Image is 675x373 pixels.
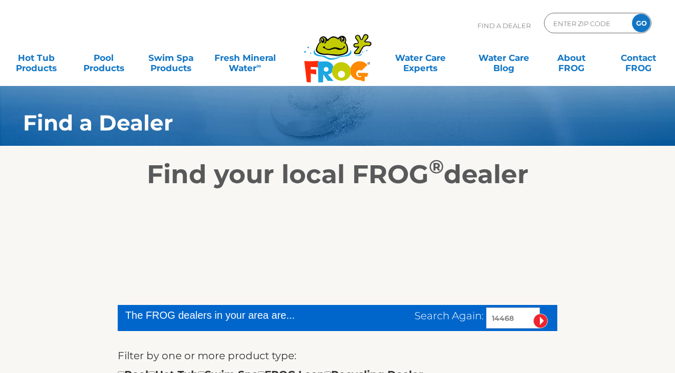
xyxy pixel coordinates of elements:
a: ContactFROG [613,48,665,68]
h2: Find your local FROG dealer [8,159,667,190]
a: Water CareBlog [478,48,530,68]
a: Fresh MineralWater∞ [212,48,278,68]
a: PoolProducts [78,48,130,68]
h1: Find a Dealer [23,111,601,135]
input: GO [632,14,650,32]
sup: ∞ [256,62,261,70]
a: AboutFROG [545,48,597,68]
label: Filter by one or more product type: [118,347,296,364]
span: Search Again: [415,310,484,322]
div: The FROG dealers in your area are... [125,308,341,323]
input: Submit [533,314,548,328]
a: Swim SpaProducts [145,48,197,68]
p: Find A Dealer [477,13,531,38]
a: Water CareExperts [378,48,463,68]
sup: ® [429,155,444,178]
a: Hot TubProducts [10,48,62,68]
img: Frog Products Logo [298,20,377,83]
